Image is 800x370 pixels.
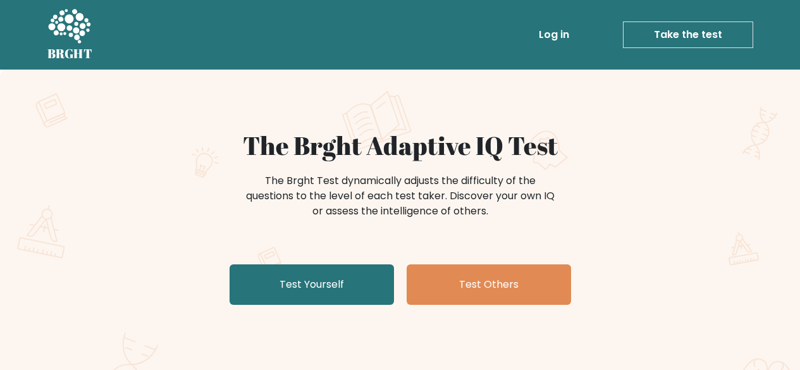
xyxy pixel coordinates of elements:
h5: BRGHT [47,46,93,61]
div: The Brght Test dynamically adjusts the difficulty of the questions to the level of each test take... [242,173,558,219]
a: Log in [534,22,574,47]
a: BRGHT [47,5,93,65]
h1: The Brght Adaptive IQ Test [92,130,709,161]
a: Test Yourself [230,264,394,305]
a: Test Others [407,264,571,305]
a: Take the test [623,22,753,48]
